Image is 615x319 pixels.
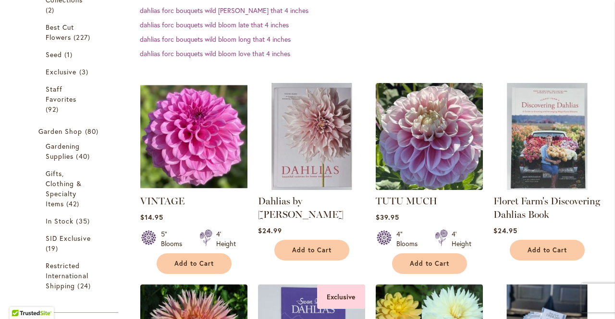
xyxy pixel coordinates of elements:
[140,195,184,207] a: VINTAGE
[46,23,74,42] span: Best Cut Flowers
[392,253,467,274] button: Add to Cart
[7,285,34,312] iframe: Launch Accessibility Center
[258,183,365,192] a: Dahlias by Naomi Slade - FRONT
[77,281,93,291] span: 24
[46,84,94,114] a: Staff Favorites
[46,216,94,226] a: In Stock
[46,67,76,76] span: Exclusive
[376,83,483,190] img: Tutu Much
[46,49,94,59] a: Seed
[157,253,232,274] button: Add to Cart
[140,183,247,192] a: VINTAGE
[46,168,94,209] a: Gifts, Clothing &amp; Specialty Items
[396,229,423,248] div: 4" Blooms
[46,22,94,42] a: Best Cut Flowers
[410,260,449,268] span: Add to Cart
[140,35,291,44] a: dahlias forc bouquets wild bloom long that 4 inches
[46,234,91,243] span: SID Exclusive
[38,126,101,136] a: Garden Shop
[46,233,94,253] a: SID Exclusive
[46,104,61,114] span: 92
[76,216,92,226] span: 35
[510,240,585,260] button: Add to Cart
[46,216,74,225] span: In Stock
[274,240,349,260] button: Add to Cart
[79,67,91,77] span: 3
[46,67,94,77] a: Exclusive
[140,6,308,15] a: dahlias forc bouquets wild [PERSON_NAME] that 4 inches
[46,261,88,290] span: Restricted International Shipping
[46,260,94,291] a: Restricted International Shipping
[452,229,471,248] div: 4' Height
[493,83,601,190] img: Floret Farm's Discovering Dahlias Book
[66,199,82,209] span: 42
[258,195,344,220] a: Dahlias by [PERSON_NAME]
[376,183,483,192] a: Tutu Much
[46,50,62,59] span: Seed
[140,20,289,29] a: dahlias forc bouquets wild bloom late that 4 inches
[216,229,236,248] div: 4' Height
[74,32,92,42] span: 227
[76,151,92,161] span: 40
[38,127,83,136] span: Garden Shop
[140,213,163,222] span: $14.95
[258,226,282,235] span: $24.99
[161,229,188,248] div: 5" Blooms
[85,126,101,136] span: 80
[46,5,57,15] span: 2
[376,195,437,207] a: TUTU MUCH
[493,226,517,235] span: $24.95
[46,84,76,104] span: Staff Favorites
[258,83,365,190] img: Dahlias by Naomi Slade - FRONT
[46,169,82,208] span: Gifts, Clothing & Specialty Items
[376,213,399,222] span: $39.95
[493,195,600,220] a: Floret Farm's Discovering Dahlias Book
[292,246,332,254] span: Add to Cart
[317,284,365,309] div: Exclusive
[46,243,61,253] span: 19
[140,49,290,58] a: dahlias forc bouquets wild bloom love that 4 inches
[493,183,601,192] a: Floret Farm's Discovering Dahlias Book
[140,83,247,190] img: VINTAGE
[64,49,75,59] span: 1
[174,260,214,268] span: Add to Cart
[528,246,567,254] span: Add to Cart
[46,141,94,161] a: Gardening Supplies
[46,142,80,161] span: Gardening Supplies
